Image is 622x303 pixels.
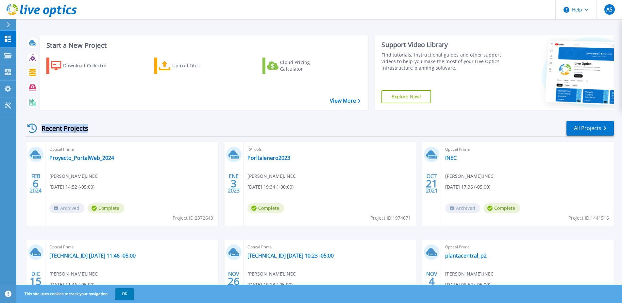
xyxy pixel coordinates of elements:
[29,172,42,195] div: FEB 2024
[370,214,411,222] span: Project ID: 1974671
[18,288,134,300] span: This site uses cookies to track your navigation.
[29,269,42,293] div: DIC 2020
[49,183,94,191] span: [DATE] 14:52 (-05:00)
[63,59,115,72] div: Download Collector
[429,278,435,284] span: 4
[445,146,610,153] span: Optical Prime
[30,278,42,284] span: 15
[49,281,94,288] span: [DATE] 11:46 (-05:00)
[49,252,136,259] a: [TECHNICAL_ID] [DATE] 11:46 -05:00
[247,183,294,191] span: [DATE] 19:34 (+00:00)
[445,270,494,278] span: [PERSON_NAME] , INEC
[49,270,98,278] span: [PERSON_NAME] , INEC
[280,59,332,72] div: Cloud Pricing Calculator
[566,121,614,136] a: All Projects
[606,7,613,12] span: AS
[49,173,98,180] span: [PERSON_NAME] , INEC
[247,281,293,288] span: [DATE] 10:23 (-05:00)
[381,90,431,103] a: Explore Now!
[330,98,360,104] a: View More
[426,172,438,195] div: OCT 2021
[381,52,503,71] div: Find tutorials, instructional guides and other support videos to help you make the most of your L...
[49,244,214,251] span: Optical Prime
[49,203,84,213] span: Archived
[381,41,503,49] div: Support Video Library
[49,155,114,161] a: Proyecto_PortalWeb_2024
[247,155,290,161] a: Porltalenero2023
[568,214,609,222] span: Project ID: 1441516
[247,270,296,278] span: [PERSON_NAME] , INEC
[49,146,214,153] span: Optical Prime
[228,278,240,284] span: 26
[426,181,438,186] span: 21
[445,173,494,180] span: [PERSON_NAME] , INEC
[173,214,213,222] span: Project ID: 2372643
[231,181,237,186] span: 3
[445,244,610,251] span: Optical Prime
[247,203,284,213] span: Complete
[247,173,296,180] span: [PERSON_NAME] , INEC
[445,155,457,161] a: INEC
[46,42,360,49] h3: Start a New Project
[172,59,225,72] div: Upload Files
[426,269,438,293] div: NOV 2020
[227,172,240,195] div: ENE 2023
[227,269,240,293] div: NOV 2020
[115,288,134,300] button: OK
[154,58,227,74] a: Upload Files
[445,203,480,213] span: Archived
[445,281,490,288] span: [DATE] 08:52 (-05:00)
[483,203,520,213] span: Complete
[46,58,119,74] a: Download Collector
[25,120,97,136] div: Recent Projects
[33,181,39,186] span: 6
[247,146,412,153] span: RVTools
[88,203,124,213] span: Complete
[262,58,335,74] a: Cloud Pricing Calculator
[445,183,490,191] span: [DATE] 17:36 (-05:00)
[445,252,487,259] a: plantacentral_p2
[247,252,334,259] a: [TECHNICAL_ID] [DATE] 10:23 -05:00
[247,244,412,251] span: Optical Prime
